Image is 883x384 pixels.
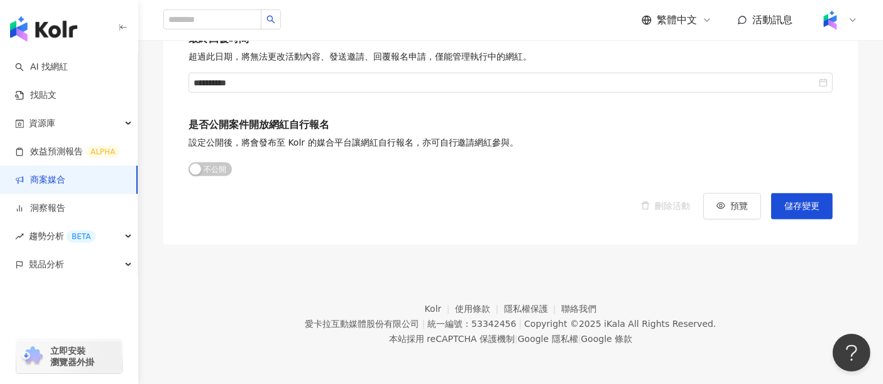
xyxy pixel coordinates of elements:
[29,109,55,137] span: 資源庫
[657,13,697,27] span: 繁體中文
[504,304,562,314] a: 隱私權保護
[189,118,519,132] p: 是否公開案件開放網紅自行報名
[518,319,522,329] span: |
[15,146,120,158] a: 效益預測報告ALPHA
[425,304,455,314] a: Kolr
[15,61,68,73] a: searchAI 找網紅
[771,193,833,220] button: 儲存變更
[16,339,122,373] a: chrome extension立即安裝 瀏覽器外掛
[561,304,596,314] a: 聯絡我們
[10,16,77,41] img: logo
[189,51,833,63] p: 超過此日期，將無法更改活動內容、發送邀請、回覆報名申請，僅能管理執行中的網紅。
[422,319,425,329] span: |
[15,174,65,186] a: 商案媒合
[515,334,518,344] span: |
[15,89,57,102] a: 找貼文
[305,319,419,329] div: 愛卡拉互動媒體股份有限公司
[716,201,725,210] span: eye
[833,334,870,371] iframe: Help Scout Beacon - Open
[389,331,632,346] span: 本站採用 reCAPTCHA 保護機制
[604,319,625,329] a: iKala
[818,8,842,32] img: Kolr%20app%20icon%20%281%29.png
[29,250,64,279] span: 競品分析
[455,304,504,314] a: 使用條款
[15,232,24,241] span: rise
[189,137,519,149] p: 設定公開後，將會發布至 Kolr 的媒合平台讓網紅自行報名，亦可自行邀請網紅參與。
[266,15,275,24] span: search
[15,202,65,215] a: 洞察報告
[67,230,96,243] div: BETA
[581,334,632,344] a: Google 條款
[518,334,578,344] a: Google 隱私權
[752,14,793,26] span: 活動訊息
[20,346,45,366] img: chrome extension
[730,201,748,211] span: 預覽
[427,319,516,329] div: 統一編號：53342456
[703,193,761,220] button: 預覽
[29,222,96,250] span: 趨勢分析
[784,201,820,211] span: 儲存變更
[578,334,581,344] span: |
[50,345,94,368] span: 立即安裝 瀏覽器外掛
[628,193,703,220] button: 刪除活動
[524,319,716,329] div: Copyright © 2025 All Rights Reserved.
